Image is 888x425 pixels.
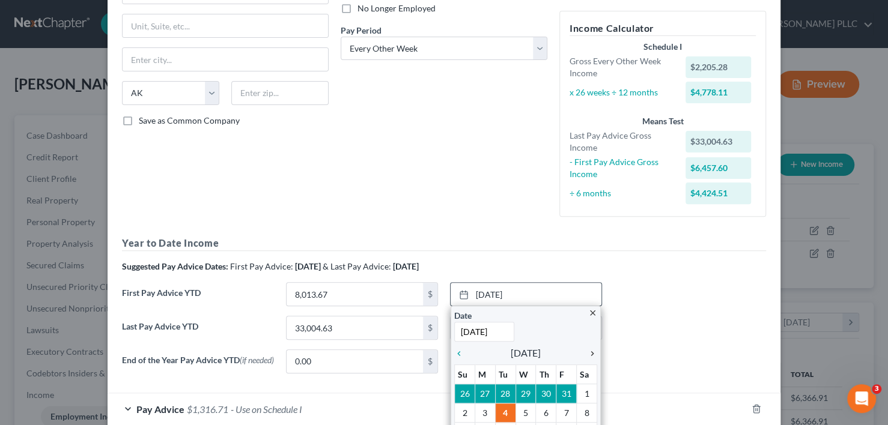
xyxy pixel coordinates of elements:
span: First Pay Advice: [230,261,293,271]
label: End of the Year Pay Advice YTD [116,349,280,383]
div: - First Pay Advice Gross Income [564,156,680,180]
label: Date [454,309,472,322]
td: 30 [536,384,556,403]
input: 0.00 [287,350,423,373]
div: $ [423,283,437,306]
div: $6,457.60 [686,157,752,179]
h5: Income Calculator [570,21,756,36]
a: chevron_left [454,346,470,360]
div: $2,205.28 [686,56,752,78]
th: Su [455,365,475,384]
div: ÷ 6 months [564,187,680,199]
a: [DATE] [451,283,601,306]
span: Pay Period [341,25,382,35]
input: Unit, Suite, etc... [123,14,328,37]
td: 4 [495,403,515,423]
span: 3 [872,384,881,394]
input: 0.00 [287,283,423,306]
label: First Pay Advice YTD [116,282,280,316]
th: Th [536,365,556,384]
span: No Longer Employed [357,3,436,13]
td: 6 [536,403,556,423]
div: $ [423,316,437,339]
input: Enter city... [123,48,328,71]
th: F [556,365,577,384]
div: $4,424.51 [686,182,752,204]
div: x 26 weeks ÷ 12 months [564,86,680,98]
div: $ [423,350,437,373]
th: M [475,365,495,384]
span: $1,316.71 [187,403,228,415]
td: 8 [577,403,597,423]
h5: Year to Date Income [122,236,766,251]
strong: [DATE] [393,261,419,271]
td: 3 [475,403,495,423]
span: & Last Pay Advice: [323,261,391,271]
iframe: Intercom live chat [847,384,876,413]
span: Pay Advice [136,403,184,415]
a: close [588,306,597,319]
div: Last Pay Advice Gross Income [564,130,680,154]
div: Schedule I [570,41,756,53]
input: 0.00 [287,316,423,339]
div: Gross Every Other Week Income [564,55,680,79]
td: 27 [475,384,495,403]
td: 7 [556,403,577,423]
div: $33,004.63 [686,131,752,152]
div: $4,778.11 [686,82,752,103]
span: (if needed) [240,355,274,365]
i: chevron_right [582,349,597,358]
input: Enter zip... [231,81,329,105]
div: Means Test [570,115,756,127]
td: 1 [577,384,597,403]
span: [DATE] [511,346,541,360]
span: Save as Common Company [139,115,240,125]
td: 28 [495,384,515,403]
td: 5 [515,403,536,423]
td: 26 [455,384,475,403]
strong: Suggested Pay Advice Dates: [122,261,228,271]
label: Last Pay Advice YTD [116,316,280,349]
i: close [588,309,597,318]
a: chevron_right [582,346,597,360]
td: 2 [455,403,475,423]
th: Sa [577,365,597,384]
i: chevron_left [454,349,470,358]
th: Tu [495,365,515,384]
strong: [DATE] [295,261,321,271]
input: 1/1/2013 [454,322,514,342]
span: - Use on Schedule I [231,403,302,415]
td: 31 [556,384,577,403]
td: 29 [515,384,536,403]
th: W [515,365,536,384]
